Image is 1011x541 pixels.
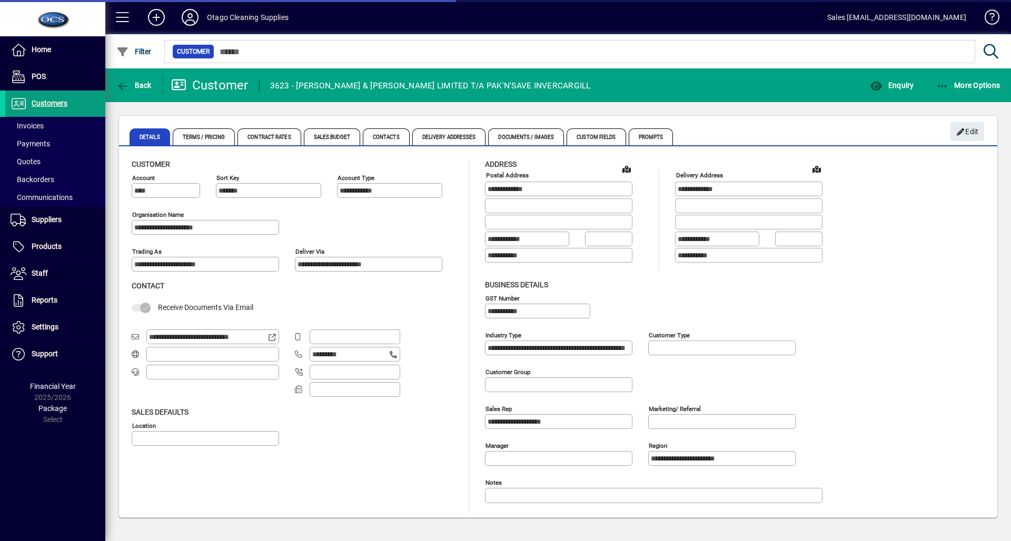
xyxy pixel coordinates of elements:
[140,8,173,27] button: Add
[207,9,289,26] div: Otago Cleaning Supplies
[171,77,249,94] div: Customer
[5,153,105,171] a: Quotes
[32,349,58,358] span: Support
[270,77,591,94] div: 3623 - [PERSON_NAME] & [PERSON_NAME] LIMITED T/A PAK'N'SAVE INVERCARGILL
[32,242,62,251] span: Products
[649,331,690,338] mat-label: Customer type
[114,76,154,95] button: Back
[11,175,54,184] span: Backorders
[363,128,410,145] span: Contacts
[629,128,673,145] span: Prompts
[105,76,163,95] app-page-header-button: Back
[5,261,105,287] a: Staff
[5,234,105,260] a: Products
[5,341,105,367] a: Support
[132,211,184,218] mat-label: Organisation name
[5,171,105,188] a: Backorders
[11,193,73,202] span: Communications
[32,323,58,331] span: Settings
[5,37,105,63] a: Home
[132,248,162,255] mat-label: Trading as
[132,422,156,429] mat-label: Location
[216,174,239,182] mat-label: Sort key
[5,135,105,153] a: Payments
[870,81,914,89] span: Enquiry
[5,64,105,90] a: POS
[485,160,517,168] span: Address
[485,478,502,486] mat-label: Notes
[867,76,916,95] button: Enquiry
[11,157,41,166] span: Quotes
[32,296,57,304] span: Reports
[485,368,530,375] mat-label: Customer group
[114,42,154,61] button: Filter
[808,161,825,177] a: View on map
[32,215,62,224] span: Suppliers
[412,128,486,145] span: Delivery Addresses
[173,8,207,27] button: Profile
[116,47,152,56] span: Filter
[618,161,635,177] a: View on map
[130,128,170,145] span: Details
[649,442,667,449] mat-label: Region
[116,81,152,89] span: Back
[485,331,521,338] mat-label: Industry type
[934,76,1003,95] button: More Options
[485,294,520,302] mat-label: GST Number
[485,280,548,289] span: Business details
[177,46,210,57] span: Customer
[488,128,564,145] span: Documents / Images
[132,408,189,416] span: Sales defaults
[485,442,509,449] mat-label: Manager
[132,282,164,290] span: Contact
[32,72,46,81] span: POS
[5,117,105,135] a: Invoices
[304,128,360,145] span: Sales Budget
[132,174,155,182] mat-label: Account
[936,81,1000,89] span: More Options
[5,188,105,206] a: Communications
[11,122,44,130] span: Invoices
[5,207,105,233] a: Suppliers
[158,303,253,312] span: Receive Documents Via Email
[295,248,324,255] mat-label: Deliver via
[5,314,105,340] a: Settings
[38,404,67,413] span: Package
[32,45,51,54] span: Home
[649,405,701,412] mat-label: Marketing/ Referral
[485,405,512,412] mat-label: Sales rep
[237,128,301,145] span: Contract Rates
[30,382,76,390] span: Financial Year
[32,269,48,277] span: Staff
[173,128,235,145] span: Terms / Pricing
[5,287,105,314] a: Reports
[827,9,966,26] div: Sales [EMAIL_ADDRESS][DOMAIN_NAME]
[956,123,979,141] span: Edit
[132,160,170,168] span: Customer
[11,139,50,148] span: Payments
[950,122,984,141] button: Edit
[977,2,998,36] a: Knowledge Base
[338,174,374,182] mat-label: Account Type
[567,128,626,145] span: Custom Fields
[32,99,67,107] span: Customers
